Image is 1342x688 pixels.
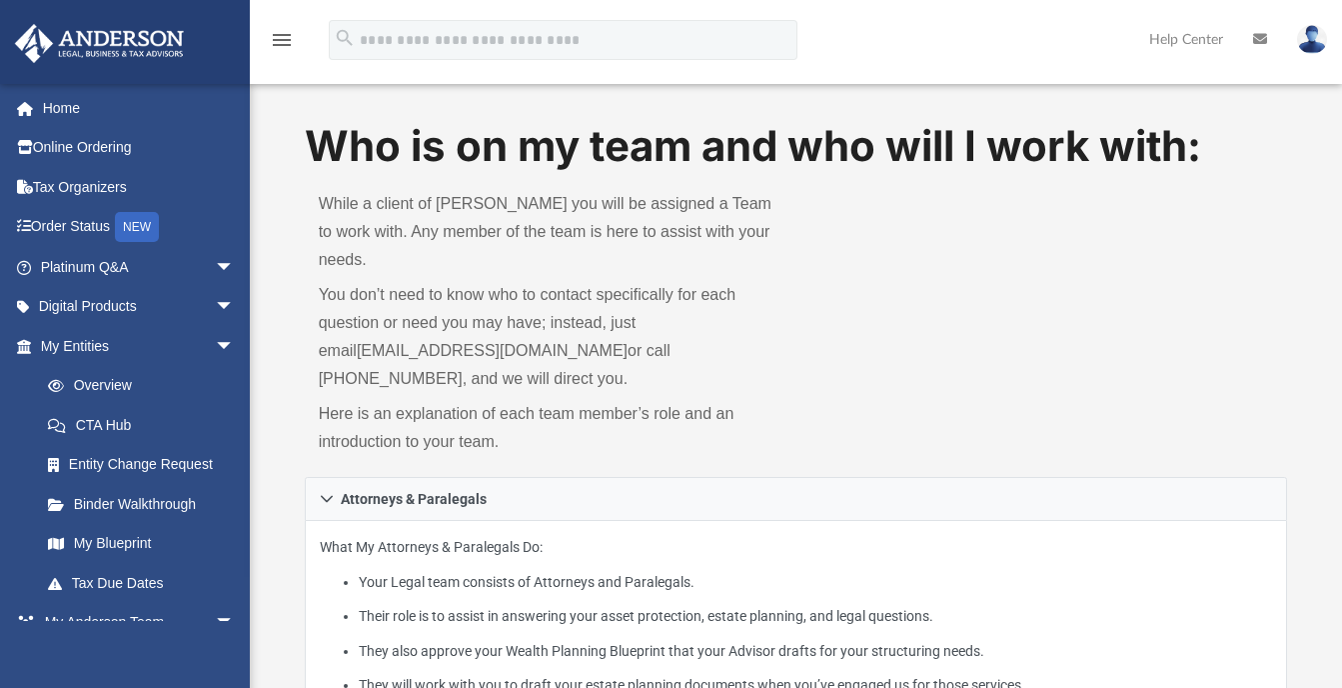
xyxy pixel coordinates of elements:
[14,247,265,287] a: Platinum Q&Aarrow_drop_down
[28,366,265,406] a: Overview
[28,405,265,445] a: CTA Hub
[215,326,255,367] span: arrow_drop_down
[215,603,255,644] span: arrow_drop_down
[359,604,1273,629] li: Their role is to assist in answering your asset protection, estate planning, and legal questions.
[14,88,265,128] a: Home
[28,445,265,485] a: Entity Change Request
[14,207,265,248] a: Order StatusNEW
[319,281,782,393] p: You don’t need to know who to contact specifically for each question or need you may have; instea...
[357,342,628,359] a: [EMAIL_ADDRESS][DOMAIN_NAME]
[28,484,265,524] a: Binder Walkthrough
[14,603,255,643] a: My Anderson Teamarrow_drop_down
[14,167,265,207] a: Tax Organizers
[14,128,265,168] a: Online Ordering
[215,287,255,328] span: arrow_drop_down
[319,190,782,274] p: While a client of [PERSON_NAME] you will be assigned a Team to work with. Any member of the team ...
[14,326,265,366] a: My Entitiesarrow_drop_down
[9,24,190,63] img: Anderson Advisors Platinum Portal
[341,492,487,506] span: Attorneys & Paralegals
[28,524,255,564] a: My Blueprint
[270,38,294,52] a: menu
[1297,25,1327,54] img: User Pic
[319,400,782,456] p: Here is an explanation of each team member’s role and an introduction to your team.
[334,27,356,49] i: search
[359,570,1273,595] li: Your Legal team consists of Attorneys and Paralegals.
[305,117,1288,176] h1: Who is on my team and who will I work with:
[215,247,255,288] span: arrow_drop_down
[28,563,265,603] a: Tax Due Dates
[305,477,1288,521] a: Attorneys & Paralegals
[270,28,294,52] i: menu
[115,212,159,242] div: NEW
[14,287,265,327] a: Digital Productsarrow_drop_down
[359,639,1273,664] li: They also approve your Wealth Planning Blueprint that your Advisor drafts for your structuring ne...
